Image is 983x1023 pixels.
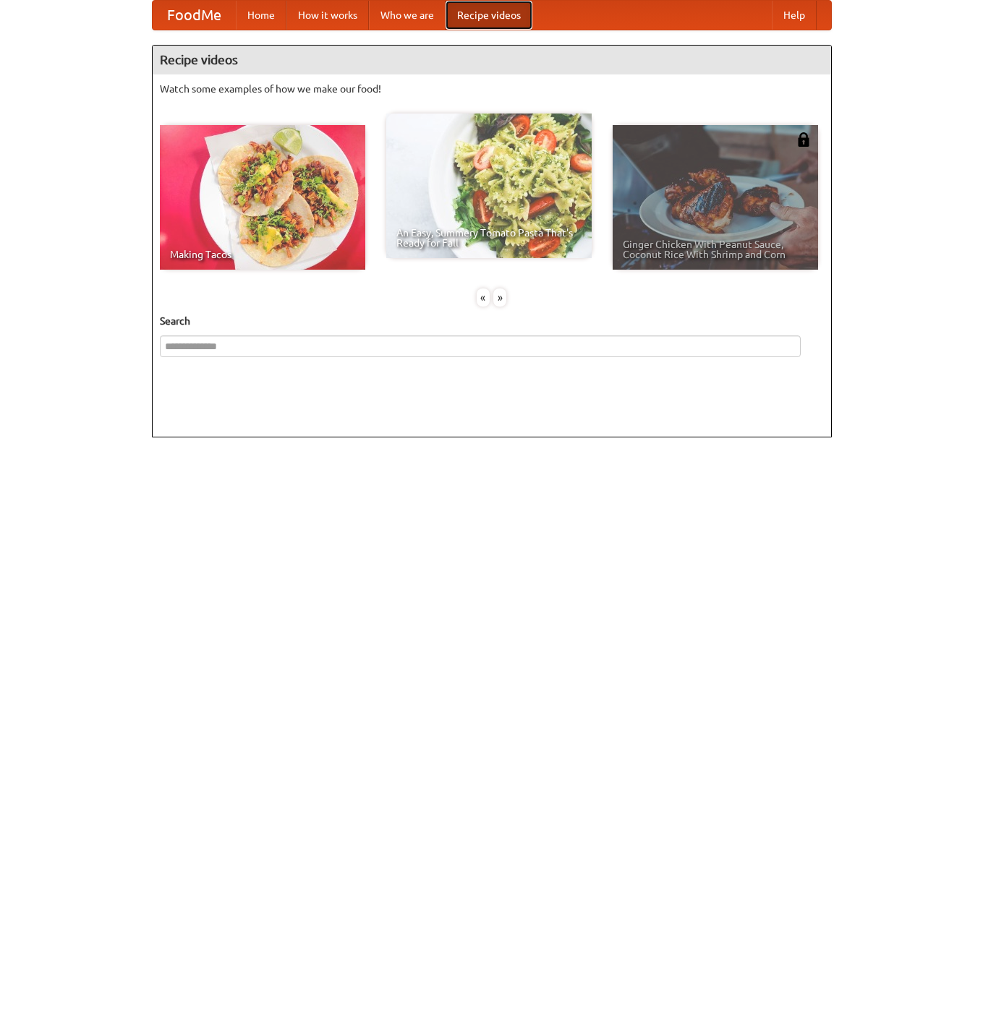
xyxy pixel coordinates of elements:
div: » [493,288,506,307]
div: « [477,288,490,307]
a: Making Tacos [160,125,365,270]
h5: Search [160,314,824,328]
a: Who we are [369,1,446,30]
a: How it works [286,1,369,30]
a: FoodMe [153,1,236,30]
a: An Easy, Summery Tomato Pasta That's Ready for Fall [386,114,592,258]
h4: Recipe videos [153,46,831,74]
a: Help [772,1,817,30]
a: Home [236,1,286,30]
span: Making Tacos [170,249,355,260]
span: An Easy, Summery Tomato Pasta That's Ready for Fall [396,228,582,248]
p: Watch some examples of how we make our food! [160,82,824,96]
a: Recipe videos [446,1,532,30]
img: 483408.png [796,132,811,147]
